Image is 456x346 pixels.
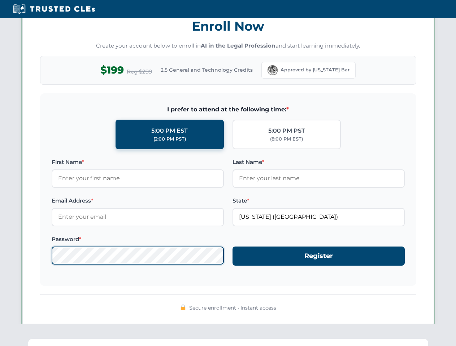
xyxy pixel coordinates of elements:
[100,62,124,78] span: $199
[52,208,224,226] input: Enter your email
[268,65,278,75] img: Florida Bar
[127,67,152,76] span: Reg $299
[153,136,186,143] div: (2:00 PM PST)
[189,304,276,312] span: Secure enrollment • Instant access
[52,169,224,187] input: Enter your first name
[233,208,405,226] input: Florida (FL)
[161,66,253,74] span: 2.5 General and Technology Credits
[11,4,97,14] img: Trusted CLEs
[233,247,405,266] button: Register
[52,235,224,244] label: Password
[40,42,416,50] p: Create your account below to enroll in and start learning immediately.
[52,196,224,205] label: Email Address
[233,158,405,167] label: Last Name
[40,15,416,37] h3: Enroll Now
[52,158,224,167] label: First Name
[268,126,305,136] div: 5:00 PM PST
[151,126,188,136] div: 5:00 PM EST
[52,105,405,114] span: I prefer to attend at the following time:
[201,42,275,49] strong: AI in the Legal Profession
[270,136,303,143] div: (8:00 PM EST)
[180,305,186,310] img: 🔒
[233,196,405,205] label: State
[233,169,405,187] input: Enter your last name
[281,66,349,74] span: Approved by [US_STATE] Bar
